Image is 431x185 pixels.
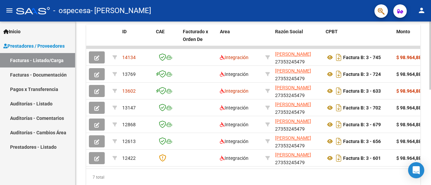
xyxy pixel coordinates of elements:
[275,134,320,148] div: 27353245479
[217,25,263,54] datatable-header-cell: Area
[275,68,311,74] span: [PERSON_NAME]
[343,155,381,161] strong: Factura B: 3 - 601
[220,55,248,60] span: Integración
[343,72,381,77] strong: Factura B: 3 - 724
[396,105,421,110] strong: $ 98.964,88
[343,55,381,60] strong: Factura B: 3 - 745
[396,139,421,144] strong: $ 98.964,88
[275,102,311,107] span: [PERSON_NAME]
[3,42,65,50] span: Prestadores / Proveedores
[343,139,381,144] strong: Factura B: 3 - 656
[275,67,320,81] div: 27353245479
[275,118,320,132] div: 27353245479
[343,122,381,127] strong: Factura B: 3 - 679
[396,155,421,161] strong: $ 98.964,88
[156,29,165,34] span: CAE
[53,3,91,18] span: - ospecesa
[122,29,127,34] span: ID
[275,84,320,98] div: 27353245479
[396,55,421,60] strong: $ 98.964,88
[220,122,248,127] span: Integración
[343,105,381,110] strong: Factura B: 3 - 702
[326,29,338,34] span: CPBT
[396,72,421,77] strong: $ 98.964,88
[122,105,136,110] span: 13147
[120,25,153,54] datatable-header-cell: ID
[275,85,311,90] span: [PERSON_NAME]
[396,122,421,127] strong: $ 98.964,88
[220,29,230,34] span: Area
[334,153,343,164] i: Descargar documento
[153,25,180,54] datatable-header-cell: CAE
[122,122,136,127] span: 12868
[220,88,248,94] span: Integración
[91,3,151,18] span: - [PERSON_NAME]
[220,155,248,161] span: Integración
[275,151,320,165] div: 27353245479
[334,119,343,130] i: Descargar documento
[220,72,248,77] span: Integración
[334,69,343,80] i: Descargar documento
[275,50,320,64] div: 27353245479
[122,139,136,144] span: 12613
[220,105,248,110] span: Integración
[272,25,323,54] datatable-header-cell: Razón Social
[122,55,136,60] span: 14134
[275,152,311,157] span: [PERSON_NAME]
[275,51,311,57] span: [PERSON_NAME]
[183,29,208,42] span: Facturado x Orden De
[180,25,217,54] datatable-header-cell: Facturado x Orden De
[220,139,248,144] span: Integración
[396,29,410,34] span: Monto
[275,135,311,141] span: [PERSON_NAME]
[418,6,426,14] mat-icon: person
[3,28,21,35] span: Inicio
[275,101,320,115] div: 27353245479
[275,29,303,34] span: Razón Social
[122,155,136,161] span: 12422
[408,162,424,178] div: Open Intercom Messenger
[343,88,381,94] strong: Factura B: 3 - 633
[323,25,394,54] datatable-header-cell: CPBT
[334,86,343,96] i: Descargar documento
[275,119,311,124] span: [PERSON_NAME]
[122,72,136,77] span: 13769
[122,88,136,94] span: 13602
[396,88,421,94] strong: $ 98.964,88
[5,6,13,14] mat-icon: menu
[334,102,343,113] i: Descargar documento
[334,52,343,63] i: Descargar documento
[334,136,343,147] i: Descargar documento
